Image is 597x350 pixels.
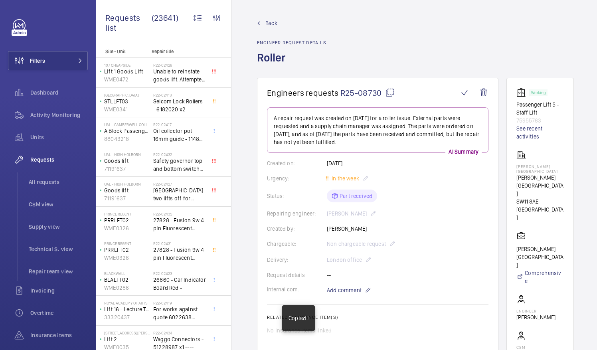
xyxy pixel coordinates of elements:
[531,91,546,94] p: Working
[153,305,206,321] span: For works against quote 6022638 @£2197.00
[153,67,206,83] span: Unable to reinstate goods lift. Attempted to swap control boards with PL2, no difference. Technic...
[104,216,150,224] p: PRRLFT02
[30,111,88,119] span: Activity Monitoring
[516,313,555,321] p: [PERSON_NAME]
[104,97,150,105] p: STLLFT03
[153,330,206,335] h2: R22-02434
[104,224,150,232] p: WME0326
[265,19,277,27] span: Back
[104,135,150,143] p: 88043218
[29,267,88,275] span: Repair team view
[445,148,482,156] p: AI Summary
[104,335,150,343] p: Lift 2
[30,133,88,141] span: Units
[104,63,150,67] p: 107 Cheapside
[29,223,88,231] span: Supply view
[153,276,206,292] span: 26860 - Car Indicator Board Red -
[104,212,150,216] p: Prince Regent
[104,165,150,173] p: 71191637
[104,301,150,305] p: royal academy of arts
[516,125,564,140] a: See recent activities
[257,40,326,45] h2: Engineer request details
[104,194,150,202] p: 71191637
[105,13,152,33] span: Requests list
[516,345,555,350] p: CSM
[153,93,206,97] h2: R22-02413
[516,117,564,125] p: 75955763
[153,216,206,232] span: 27828 - Fusion 9w 4 pin Fluorescent Lamp / Bulb - Used on Prince regent lift No2 car top test con...
[30,309,88,317] span: Overtime
[104,305,150,313] p: Lift 16 - Lecture Theater Disabled Lift ([PERSON_NAME]) ([GEOGRAPHIC_DATA] )
[104,127,150,135] p: A Block Passenger Lift 2 (B) L/H
[153,241,206,246] h2: R22-02431
[104,186,150,194] p: Goods lift
[104,313,150,321] p: 33320437
[516,269,564,285] a: Comprehensive
[153,271,206,276] h2: R22-02423
[104,246,150,254] p: PRRLFT02
[327,286,362,294] span: Add comment
[153,63,206,67] h2: R22-02428
[153,182,206,186] h2: R22-02427
[104,93,150,97] p: [GEOGRAPHIC_DATA]
[30,156,88,164] span: Requests
[153,127,206,143] span: Oil collector pot 16mm guide - 11482 x2
[289,314,308,322] p: Copied !
[516,88,529,97] img: elevator.svg
[104,75,150,83] p: WME0472
[104,105,150,113] p: WME0341
[104,330,150,335] p: [STREET_ADDRESS][PERSON_NAME]
[29,245,88,253] span: Technical S. view
[29,178,88,186] span: All requests
[516,198,564,221] p: SW11 8AE [GEOGRAPHIC_DATA]
[153,122,206,127] h2: R22-02417
[153,246,206,262] span: 27828 - Fusion 9w 4 pin Fluorescent Lamp / Bulb - Used on Prince regent lift No2 car top test con...
[104,157,150,165] p: Goods lift
[8,51,88,70] button: Filters
[516,164,564,174] p: [PERSON_NAME][GEOGRAPHIC_DATA]
[29,200,88,208] span: CSM view
[104,276,150,284] p: BLALFT02
[274,114,482,146] p: A repair request was created on [DATE] for a roller issue. External parts were requested and a su...
[104,254,150,262] p: WME0326
[267,88,339,98] span: Engineers requests
[516,174,564,198] p: [PERSON_NAME][GEOGRAPHIC_DATA]
[96,49,148,54] p: Site - Unit
[104,241,150,246] p: Prince Regent
[104,122,150,127] p: UAL - Camberwell College of Arts
[153,212,206,216] h2: R22-02435
[153,152,206,157] h2: R22-02432
[152,49,204,54] p: Repair title
[153,186,206,202] span: [GEOGRAPHIC_DATA] two lifts off for safety governor rope switches at top and bottom. Immediate de...
[153,301,206,305] h2: R22-02419
[516,245,564,269] p: [PERSON_NAME][GEOGRAPHIC_DATA]
[104,284,150,292] p: WME0286
[104,271,150,276] p: Blackwall
[153,157,206,173] span: Safety governor top and bottom switches not working from an immediate defect. Lift passenger lift...
[267,314,488,320] h2: Related insurance item(s)
[104,152,150,157] p: UAL - High Holborn
[104,182,150,186] p: UAL - High Holborn
[30,287,88,295] span: Invoicing
[257,50,326,78] h1: Roller
[516,308,555,313] p: Engineer
[516,101,564,117] p: Passenger Lift 5 - Staff Lift
[340,88,395,98] span: R25-08730
[30,89,88,97] span: Dashboard
[30,331,88,339] span: Insurance items
[104,67,150,75] p: Lift 1 Goods Lift
[153,97,206,113] span: Selcom Lock Rollers - 6182020 x2 -----
[30,57,45,65] span: Filters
